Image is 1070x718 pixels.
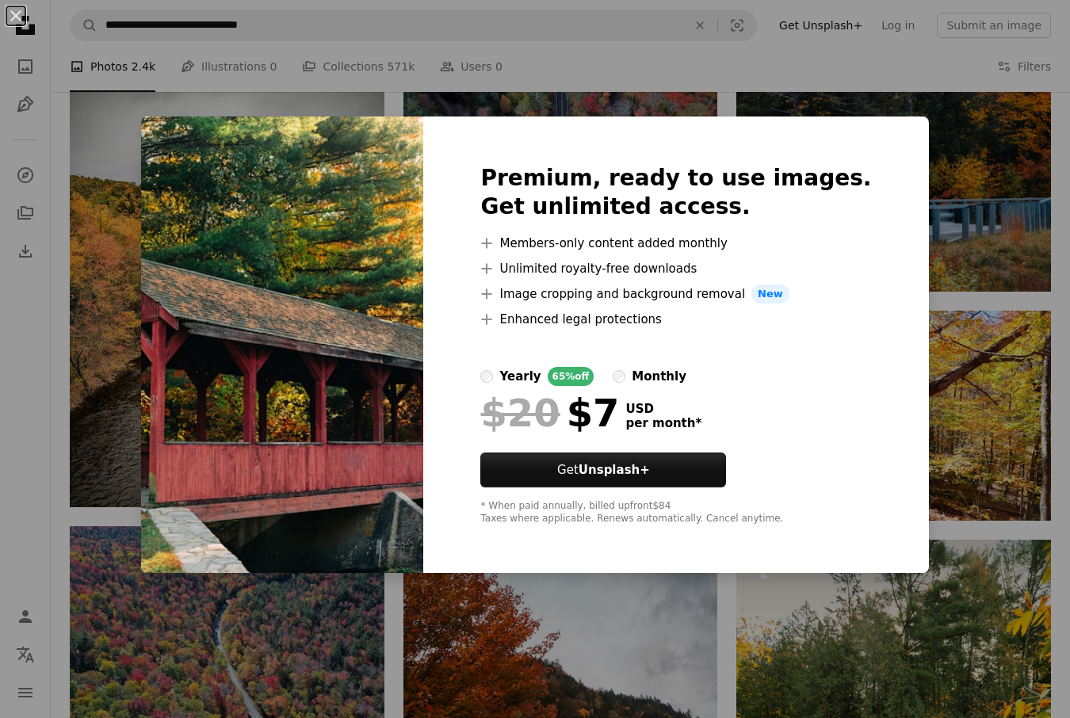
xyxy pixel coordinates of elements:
li: Enhanced legal protections [480,310,871,329]
input: yearly65%off [480,370,493,383]
div: $7 [480,392,619,433]
li: Image cropping and background removal [480,285,871,304]
span: USD [625,402,701,416]
li: Unlimited royalty-free downloads [480,259,871,278]
img: premium_photo-1697762690779-57258851ebfb [141,116,423,573]
div: 65% off [548,367,594,386]
strong: Unsplash+ [579,463,650,477]
div: * When paid annually, billed upfront $84 Taxes where applicable. Renews automatically. Cancel any... [480,500,871,525]
input: monthly [613,370,625,383]
div: monthly [632,367,686,386]
h2: Premium, ready to use images. Get unlimited access. [480,164,871,221]
button: GetUnsplash+ [480,453,726,487]
li: Members-only content added monthly [480,234,871,253]
div: yearly [499,367,541,386]
span: per month * [625,416,701,430]
span: $20 [480,392,560,433]
span: New [751,285,789,304]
